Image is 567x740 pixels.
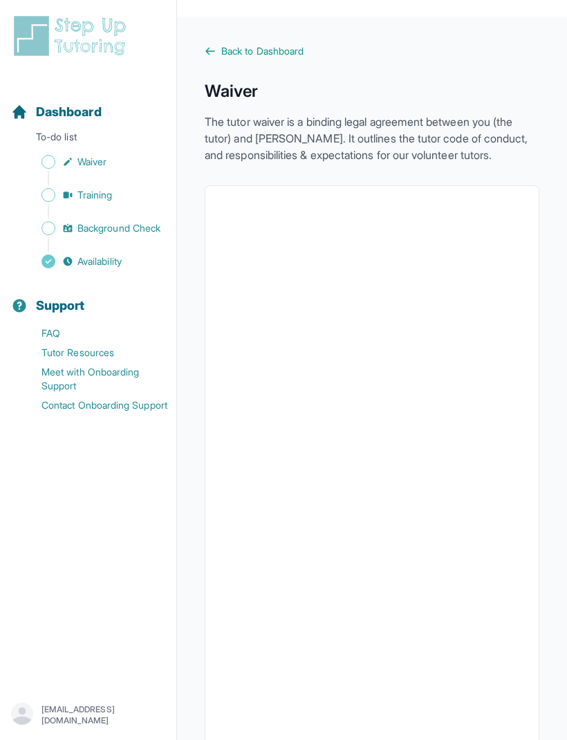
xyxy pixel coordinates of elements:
h1: Waiver [205,80,539,102]
a: Dashboard [11,102,102,122]
a: Meet with Onboarding Support [11,362,176,396]
a: Waiver [11,152,176,172]
span: Availability [77,255,122,268]
button: Support [6,274,171,321]
span: Waiver [77,155,106,169]
span: Training [77,188,113,202]
img: logo [11,14,134,58]
a: Background Check [11,219,176,238]
a: Tutor Resources [11,343,176,362]
button: [EMAIL_ADDRESS][DOMAIN_NAME] [11,703,165,728]
span: Background Check [77,221,160,235]
span: Dashboard [36,102,102,122]
p: The tutor waiver is a binding legal agreement between you (the tutor) and [PERSON_NAME]. It outli... [205,113,539,163]
span: Support [36,296,85,315]
a: Availability [11,252,176,271]
a: Back to Dashboard [205,44,539,58]
a: Contact Onboarding Support [11,396,176,415]
a: FAQ [11,324,176,343]
span: Back to Dashboard [221,44,304,58]
p: To-do list [6,130,171,149]
a: Training [11,185,176,205]
p: [EMAIL_ADDRESS][DOMAIN_NAME] [41,704,165,726]
button: Dashboard [6,80,171,127]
